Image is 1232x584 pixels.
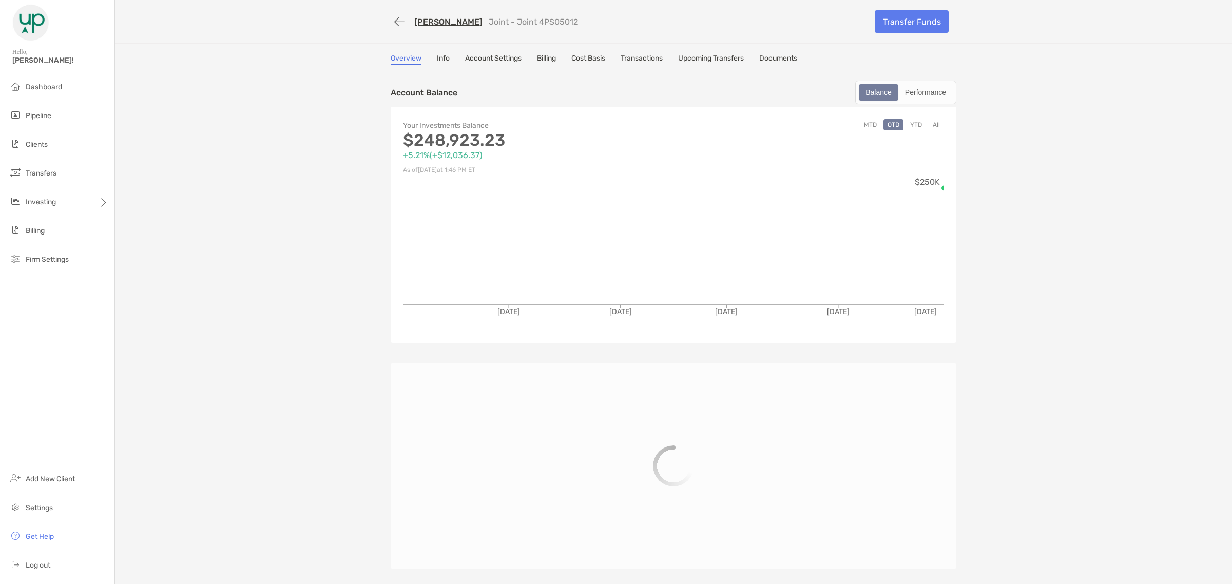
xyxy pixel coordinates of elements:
button: YTD [906,119,926,130]
span: Settings [26,503,53,512]
a: Info [437,54,450,65]
span: Clients [26,140,48,149]
img: transfers icon [9,166,22,179]
span: Transfers [26,169,56,178]
span: Add New Client [26,475,75,483]
tspan: [DATE] [914,307,937,316]
img: dashboard icon [9,80,22,92]
p: $248,923.23 [403,134,673,147]
tspan: [DATE] [497,307,520,316]
a: Overview [391,54,421,65]
span: Dashboard [26,83,62,91]
img: logout icon [9,558,22,571]
a: Transactions [621,54,663,65]
p: Account Balance [391,86,457,99]
img: firm-settings icon [9,252,22,265]
a: Billing [537,54,556,65]
img: clients icon [9,138,22,150]
span: Pipeline [26,111,51,120]
p: As of [DATE] at 1:46 PM ET [403,164,673,177]
span: Billing [26,226,45,235]
span: Log out [26,561,50,570]
img: get-help icon [9,530,22,542]
div: Performance [899,85,952,100]
img: investing icon [9,195,22,207]
img: pipeline icon [9,109,22,121]
span: Get Help [26,532,54,541]
a: Upcoming Transfers [678,54,744,65]
p: +5.21% ( +$12,036.37 ) [403,149,673,162]
p: Your Investments Balance [403,119,673,132]
a: [PERSON_NAME] [414,17,483,27]
button: MTD [860,119,881,130]
img: billing icon [9,224,22,236]
button: QTD [883,119,903,130]
span: Firm Settings [26,255,69,264]
img: settings icon [9,501,22,513]
p: Joint - Joint 4PS05012 [489,17,578,27]
tspan: $250K [915,177,940,187]
a: Transfer Funds [875,10,949,33]
span: Investing [26,198,56,206]
div: segmented control [855,81,956,104]
a: Account Settings [465,54,522,65]
img: add_new_client icon [9,472,22,484]
tspan: [DATE] [827,307,850,316]
div: Balance [860,85,897,100]
a: Cost Basis [571,54,605,65]
span: [PERSON_NAME]! [12,56,108,65]
a: Documents [759,54,797,65]
button: All [929,119,944,130]
img: Zoe Logo [12,4,49,41]
tspan: [DATE] [609,307,632,316]
tspan: [DATE] [715,307,738,316]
